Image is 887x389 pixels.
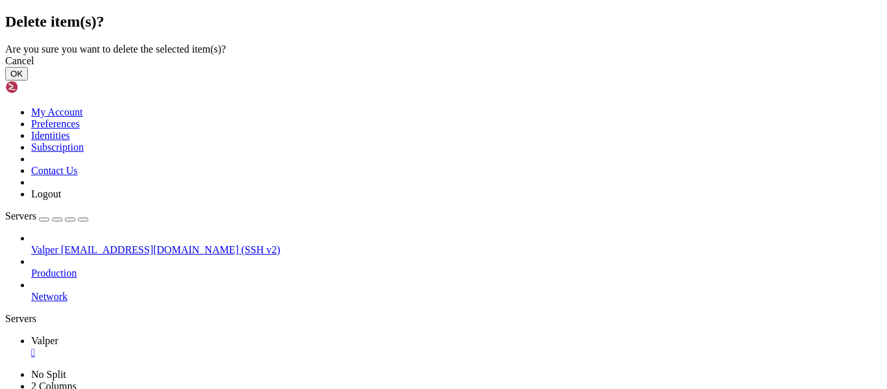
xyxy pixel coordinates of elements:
a: Preferences [31,118,80,129]
a: Contact Us [31,165,78,176]
a: Logout [31,188,61,199]
div: Are you sure you want to delete the selected item(s)? [5,44,882,55]
a: Valper [31,335,882,358]
li: Network [31,279,882,303]
span: Valper [31,244,58,255]
div: Servers [5,313,882,325]
a: Production [31,268,882,279]
a: Valper [EMAIL_ADDRESS][DOMAIN_NAME] (SSH v2) [31,244,882,256]
img: Shellngn [5,81,80,94]
span: Network [31,291,68,302]
a: Identities [31,130,70,141]
span: Valper [31,335,58,346]
a: Subscription [31,142,84,153]
a: Network [31,291,882,303]
div: (0, 1) [5,17,10,29]
li: Valper [EMAIL_ADDRESS][DOMAIN_NAME] (SSH v2) [31,232,882,256]
a: Servers [5,210,88,221]
h2: Delete item(s)? [5,13,882,31]
span: [EMAIL_ADDRESS][DOMAIN_NAME] (SSH v2) [61,244,281,255]
span: Production [31,268,77,279]
span: Servers [5,210,36,221]
button: OK [5,67,28,81]
li: Production [31,256,882,279]
a:  [31,347,882,358]
a: My Account [31,107,83,118]
x-row: FATAL ERROR: No supported authentication methods available (server sent: publickey) [5,5,717,17]
a: No Split [31,369,66,380]
div: Cancel [5,55,882,67]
